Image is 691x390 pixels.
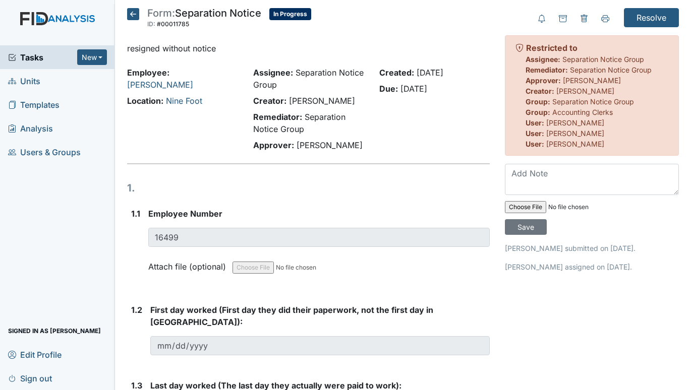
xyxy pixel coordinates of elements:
span: [PERSON_NAME] [546,140,604,148]
span: Form: [147,7,175,19]
span: ID: [147,20,155,28]
div: Separation Notice [147,8,261,30]
strong: Creator: [526,87,554,95]
span: [PERSON_NAME] [546,129,604,138]
span: First day worked (First day they did their paperwork, not the first day in [GEOGRAPHIC_DATA]): [150,305,433,327]
strong: Approver: [253,140,294,150]
span: [PERSON_NAME] [556,87,614,95]
strong: Restricted to [526,43,578,53]
span: Units [8,73,40,89]
strong: Group: [526,97,550,106]
p: resigned without notice [127,42,490,54]
h1: 1. [127,180,490,196]
span: [PERSON_NAME] [289,96,355,106]
strong: User: [526,140,544,148]
span: Separation Notice Group [562,55,644,63]
span: Separation Notice Group [552,97,634,106]
span: [DATE] [400,84,427,94]
strong: Creator: [253,96,286,106]
strong: Remediator: [526,66,568,74]
input: Resolve [624,8,679,27]
label: 1.2 [131,304,142,316]
span: Edit Profile [8,347,62,362]
strong: Due: [379,84,398,94]
span: [PERSON_NAME] [546,118,604,127]
label: 1.1 [131,208,140,220]
a: Nine Foot [166,96,202,106]
span: Signed in as [PERSON_NAME] [8,323,101,339]
strong: Approver: [526,76,561,85]
span: Employee Number [148,209,222,219]
input: Save [505,219,547,235]
span: #00011785 [157,20,189,28]
strong: Location: [127,96,163,106]
span: Users & Groups [8,144,81,160]
strong: Created: [379,68,414,78]
strong: User: [526,118,544,127]
label: Attach file (optional) [148,255,230,273]
a: Tasks [8,51,77,63]
p: [PERSON_NAME] submitted on [DATE]. [505,243,679,253]
span: Accounting Clerks [552,108,613,116]
span: Separation Notice Group [253,68,364,90]
span: Sign out [8,370,52,386]
strong: User: [526,129,544,138]
span: Analysis [8,120,53,136]
strong: Remediator: [253,112,302,122]
strong: Group: [526,108,550,116]
span: [PERSON_NAME] [297,140,363,150]
span: [DATE] [417,68,443,78]
a: [PERSON_NAME] [127,80,193,90]
strong: Assignee: [253,68,293,78]
span: Separation Notice Group [570,66,652,74]
strong: Employee: [127,68,169,78]
span: In Progress [269,8,311,20]
button: New [77,49,107,65]
strong: Assignee: [526,55,560,63]
span: [PERSON_NAME] [563,76,621,85]
span: Templates [8,97,60,112]
p: [PERSON_NAME] assigned on [DATE]. [505,262,679,272]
